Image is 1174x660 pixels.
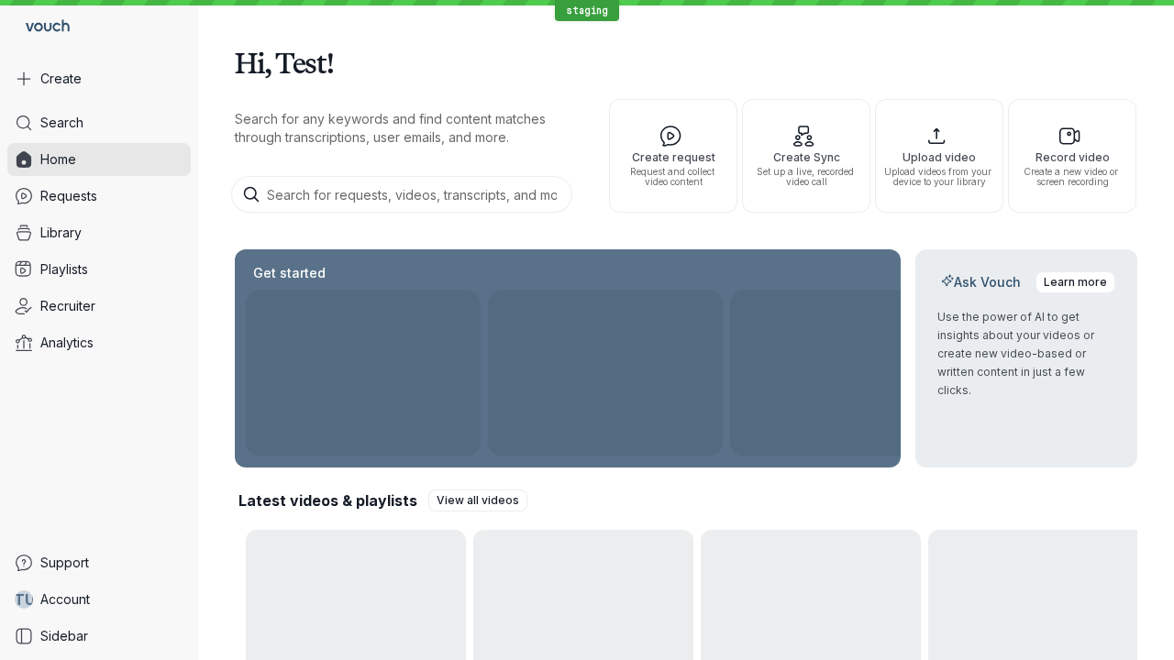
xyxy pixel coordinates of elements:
a: Home [7,143,191,176]
span: Upload video [883,151,995,163]
a: Search [7,106,191,139]
h1: Hi, Test! [235,37,1137,88]
a: Analytics [7,326,191,359]
button: Create [7,62,191,95]
span: Support [40,554,89,572]
a: Requests [7,180,191,213]
a: Playlists [7,253,191,286]
span: Account [40,590,90,609]
span: Analytics [40,334,94,352]
h2: Get started [249,264,329,282]
p: Search for any keywords and find content matches through transcriptions, user emails, and more. [235,110,576,147]
span: Requests [40,187,97,205]
span: Set up a live, recorded video call [750,167,862,187]
span: T [14,590,25,609]
a: TUAccount [7,583,191,616]
span: Create Sync [750,151,862,163]
span: Playlists [40,260,88,279]
a: View all videos [428,489,527,511]
span: Home [40,150,76,169]
a: Go to homepage [7,7,77,48]
span: Create a new video or screen recording [1016,167,1128,187]
span: Learn more [1044,273,1107,291]
input: Search for requests, videos, transcripts, and more... [231,176,572,213]
span: Library [40,224,82,242]
span: View all videos [437,491,519,510]
button: Create SyncSet up a live, recorded video call [742,99,870,213]
span: Record video [1016,151,1128,163]
span: Create request [617,151,729,163]
a: Recruiter [7,290,191,323]
span: Upload videos from your device to your library [883,167,995,187]
button: Record videoCreate a new video or screen recording [1008,99,1136,213]
span: Request and collect video content [617,167,729,187]
a: Support [7,546,191,579]
span: Search [40,114,83,132]
button: Create requestRequest and collect video content [609,99,737,213]
span: Create [40,70,82,88]
h2: Ask Vouch [937,273,1024,291]
span: U [25,590,35,609]
span: Recruiter [40,297,95,315]
h2: Latest videos & playlists [238,490,417,511]
a: Sidebar [7,620,191,653]
a: Library [7,216,191,249]
button: Upload videoUpload videos from your device to your library [875,99,1003,213]
span: Sidebar [40,627,88,645]
p: Use the power of AI to get insights about your videos or create new video-based or written conten... [937,308,1115,400]
a: Learn more [1036,271,1115,293]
